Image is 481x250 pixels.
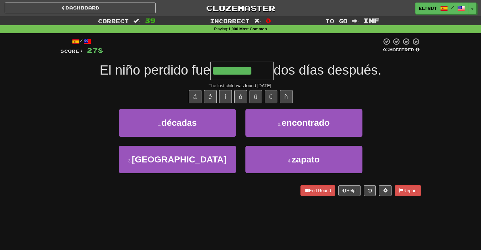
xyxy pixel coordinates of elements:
span: 39 [145,17,156,24]
small: 4 . [288,158,292,163]
button: ó [234,90,247,103]
span: 0 [266,17,271,24]
span: Correct [98,18,129,24]
span: : [133,18,140,24]
span: El niño perdido fue [100,63,210,77]
button: 4.zapato [245,146,362,173]
span: dos días después. [274,63,381,77]
span: encontrado [281,118,330,128]
div: / [60,38,103,46]
span: décadas [161,118,197,128]
span: : [352,18,359,24]
small: 3 . [128,158,132,163]
button: 1.décadas [119,109,236,137]
button: Help! [338,185,361,196]
span: Score: [60,48,83,54]
span: / [451,5,454,9]
button: ü [265,90,277,103]
div: The lost child was found [DATE]. [60,82,421,89]
a: eltrut / [415,3,468,14]
button: ñ [280,90,293,103]
span: To go [325,18,348,24]
button: Report [395,185,421,196]
strong: 1,000 Most Common [228,27,267,31]
span: : [254,18,261,24]
small: 1 . [158,122,162,127]
button: ú [250,90,262,103]
button: é [204,90,217,103]
span: zapato [292,155,320,164]
small: 2 . [278,122,281,127]
button: í [219,90,232,103]
button: Round history (alt+y) [364,185,376,196]
span: eltrut [419,5,437,11]
span: 0 % [383,47,389,52]
span: Inf [363,17,379,24]
div: Mastered [382,47,421,53]
span: 278 [87,46,103,54]
button: 3.[GEOGRAPHIC_DATA] [119,146,236,173]
span: Incorrect [210,18,250,24]
span: [GEOGRAPHIC_DATA] [132,155,226,164]
button: 2.encontrado [245,109,362,137]
a: Clozemaster [165,3,316,14]
button: End Round [300,185,335,196]
button: á [189,90,201,103]
a: Dashboard [5,3,156,13]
